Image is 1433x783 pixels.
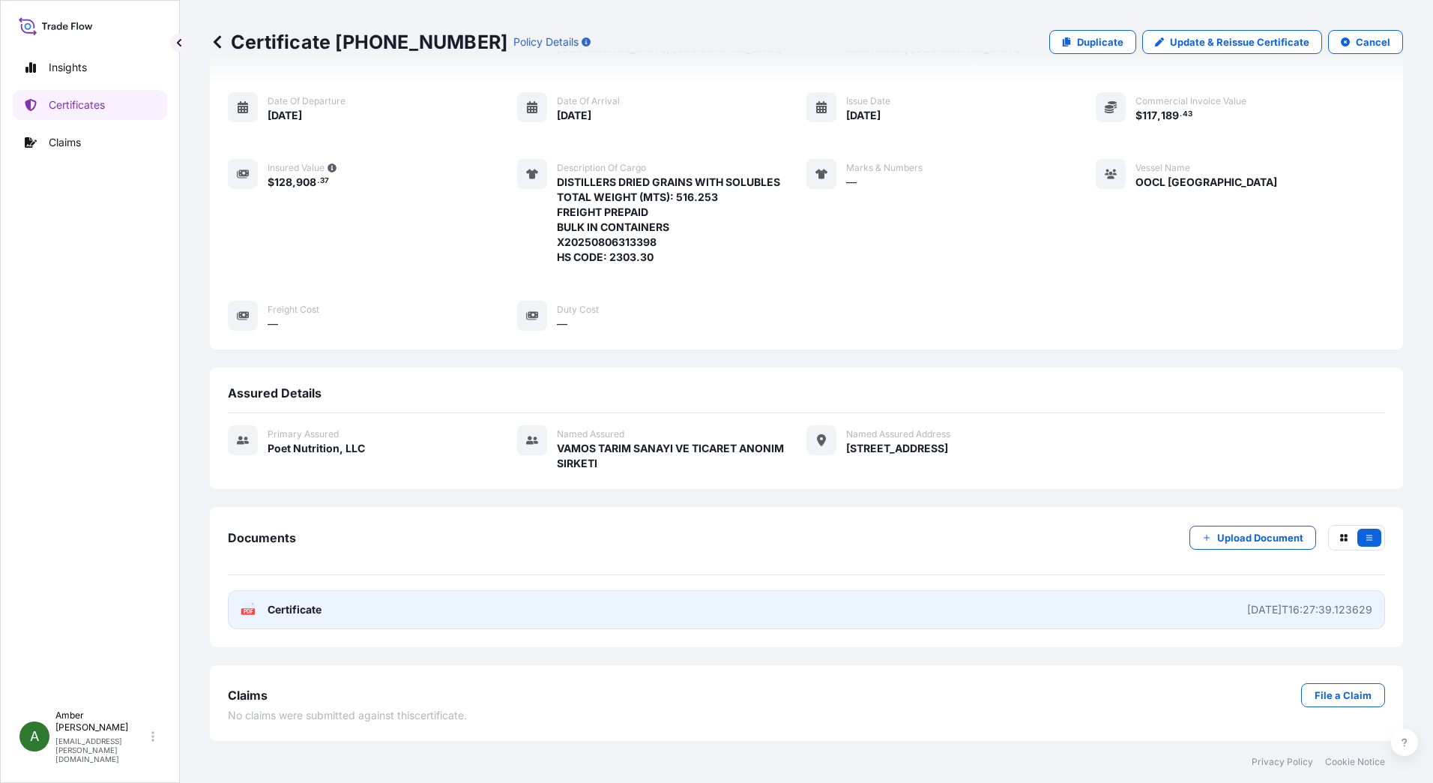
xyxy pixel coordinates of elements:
span: Documents [228,530,296,545]
span: [DATE] [557,108,591,123]
span: [DATE] [268,108,302,123]
span: . [1180,112,1182,117]
span: A [30,729,39,744]
span: OOCL [GEOGRAPHIC_DATA] [1135,175,1277,190]
span: Vessel Name [1135,162,1190,174]
span: [STREET_ADDRESS] [846,441,948,456]
span: Insured Value [268,162,325,174]
span: 117 [1142,110,1157,121]
span: Commercial Invoice Value [1135,95,1246,107]
p: Certificates [49,97,105,112]
p: File a Claim [1315,688,1372,703]
p: Duplicate [1077,34,1123,49]
span: Primary assured [268,428,339,440]
span: 37 [320,178,329,184]
p: Update & Reissue Certificate [1170,34,1309,49]
span: VAMOS TARIM SANAYI VE TICARET ANONIM SIRKETI [557,441,806,471]
span: , [292,177,296,187]
p: Insights [49,60,87,75]
span: , [1157,110,1161,121]
span: Description of cargo [557,162,646,174]
p: Certificate [PHONE_NUMBER] [210,30,507,54]
a: Cookie Notice [1325,756,1385,768]
span: Assured Details [228,385,322,400]
p: Cancel [1356,34,1390,49]
span: . [317,178,319,184]
a: Privacy Policy [1252,756,1313,768]
button: Cancel [1328,30,1403,54]
span: 43 [1183,112,1192,117]
span: Date of departure [268,95,346,107]
span: 128 [274,177,292,187]
span: [DATE] [846,108,881,123]
span: 189 [1161,110,1179,121]
a: File a Claim [1301,683,1385,707]
span: DISTILLERS DRIED GRAINS WITH SOLUBLES TOTAL WEIGHT (MTS): 516.253 FREIGHT PREPAID BULK IN CONTAIN... [557,175,780,265]
p: Claims [49,135,81,150]
span: Date of arrival [557,95,620,107]
span: Issue Date [846,95,890,107]
span: Named Assured Address [846,428,950,440]
a: Insights [13,52,167,82]
p: Policy Details [513,34,579,49]
span: — [557,316,567,331]
p: [EMAIL_ADDRESS][PERSON_NAME][DOMAIN_NAME] [55,736,148,763]
span: Poet Nutrition, LLC [268,441,365,456]
span: Marks & Numbers [846,162,923,174]
span: Freight Cost [268,304,319,316]
a: PDFCertificate[DATE]T16:27:39.123629 [228,590,1385,629]
a: Claims [13,127,167,157]
a: Duplicate [1049,30,1136,54]
span: No claims were submitted against this certificate . [228,708,467,723]
text: PDF [244,609,253,614]
span: Certificate [268,602,322,617]
span: $ [1135,110,1142,121]
span: $ [268,177,274,187]
span: — [846,175,857,190]
span: — [268,316,278,331]
a: Certificates [13,90,167,120]
div: [DATE]T16:27:39.123629 [1247,602,1372,617]
p: Amber [PERSON_NAME] [55,709,148,733]
p: Upload Document [1217,530,1303,545]
span: Named Assured [557,428,624,440]
a: Update & Reissue Certificate [1142,30,1322,54]
span: 908 [296,177,316,187]
button: Upload Document [1189,526,1316,550]
span: Duty Cost [557,304,599,316]
span: Claims [228,688,268,703]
